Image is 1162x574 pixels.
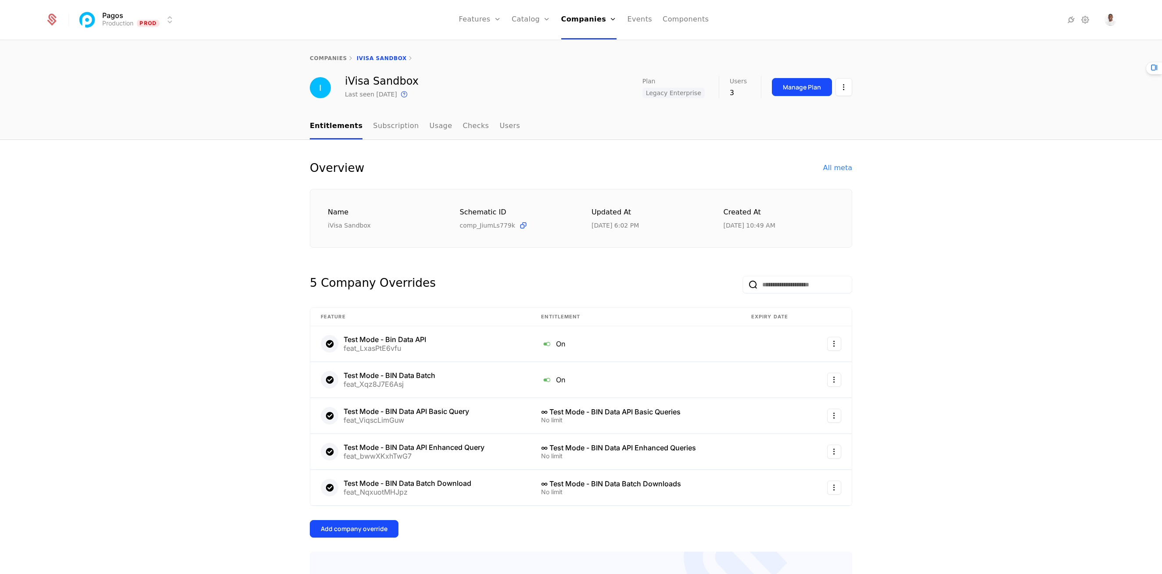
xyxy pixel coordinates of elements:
div: Manage Plan [783,83,821,92]
div: Add company override [321,524,387,533]
div: Name [328,207,439,218]
div: No limit [541,453,730,459]
div: 5 Company Overrides [310,276,436,293]
span: Legacy Enterprise [642,88,705,98]
div: On [541,374,730,385]
div: feat_ViqscLimGuw [344,417,469,424]
button: Select action [827,481,841,495]
span: comp_JiumLs779k [460,221,515,230]
div: Overview [310,161,364,175]
div: feat_LxasPtE6vfu [344,345,426,352]
div: iVisa Sandbox [345,76,419,86]
button: Select environment [79,10,175,29]
div: iVisa Sandbox [328,221,439,230]
img: Pagos [77,9,98,30]
div: Test Mode - BIN Data API Enhanced Query [344,444,484,451]
a: Subscription [373,114,419,139]
div: No limit [541,417,730,423]
div: Test Mode - BIN Data Batch [344,372,435,379]
button: Select action [827,409,841,423]
span: Plan [642,78,656,84]
div: No limit [541,489,730,495]
div: ∞ Test Mode - BIN Data Batch Downloads [541,480,730,487]
div: feat_bwwXKxhTwG7 [344,453,484,460]
a: Settings [1080,14,1090,25]
div: 3 [730,88,747,98]
span: Prod [137,20,159,27]
button: Select action [836,78,852,96]
div: 8/12/25, 10:49 AM [724,221,775,230]
a: companies [310,55,347,61]
th: Entitlement [531,308,741,326]
ul: Choose Sub Page [310,114,520,139]
div: Production [102,19,133,28]
div: Last seen [DATE] [345,90,397,99]
a: Checks [463,114,489,139]
div: Created at [724,207,835,218]
th: Feature [310,308,531,326]
button: Select action [827,373,841,387]
button: Select action [827,337,841,351]
span: Pagos [102,12,123,19]
div: Test Mode - BIN Data Batch Download [344,480,471,487]
img: iVisa Sandbox [310,77,331,98]
img: LJ Durante [1105,14,1117,26]
button: Open user button [1105,14,1117,26]
div: Schematic ID [460,207,571,217]
span: Users [730,78,747,84]
div: feat_NqxuotMHJpz [344,488,471,496]
div: Test Mode - Bin Data API [344,336,426,343]
a: Users [499,114,520,139]
nav: Main [310,114,852,139]
div: 9/3/25, 6:02 PM [592,221,639,230]
button: Manage Plan [772,78,832,96]
div: All meta [823,163,852,173]
button: Select action [827,445,841,459]
a: Usage [430,114,452,139]
div: Updated at [592,207,703,218]
div: ∞ Test Mode - BIN Data API Enhanced Queries [541,444,730,451]
div: feat_Xqz8J7E6Asj [344,381,435,388]
div: On [541,338,730,349]
div: Test Mode - BIN Data API Basic Query [344,408,469,415]
a: Entitlements [310,114,362,139]
a: Integrations [1066,14,1076,25]
button: Add company override [310,520,398,538]
th: Expiry date [741,308,810,326]
div: ∞ Test Mode - BIN Data API Basic Queries [541,408,730,415]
